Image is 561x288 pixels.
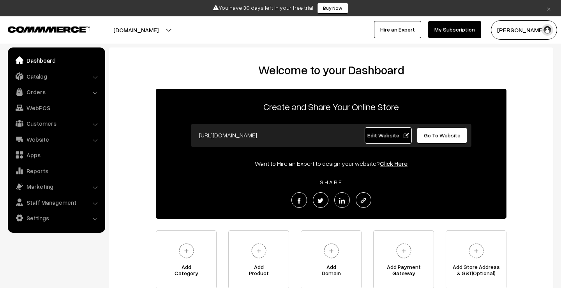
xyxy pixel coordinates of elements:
a: Catalog [10,69,102,83]
span: Add Product [229,264,289,279]
img: plus.svg [321,240,342,262]
span: Go To Website [424,132,460,139]
a: Orders [10,85,102,99]
button: [PERSON_NAME] [491,20,557,40]
span: SHARE [316,179,347,185]
a: Website [10,132,102,146]
img: user [542,24,553,36]
a: My Subscription [428,21,481,38]
div: Want to Hire an Expert to design your website? [156,159,506,168]
span: Add Category [156,264,216,279]
img: plus.svg [393,240,415,262]
img: plus.svg [466,240,487,262]
p: Create and Share Your Online Store [156,100,506,114]
a: Customers [10,116,102,130]
a: Hire an Expert [374,21,421,38]
img: plus.svg [176,240,197,262]
a: Marketing [10,179,102,193]
div: You have 30 days left in your free trial [3,3,558,14]
a: Go To Website [417,127,467,144]
a: Buy Now [317,3,348,14]
a: Reports [10,164,102,178]
span: Add Payment Gateway [374,264,434,279]
a: Edit Website [365,127,412,144]
a: COMMMERCE [8,24,76,33]
a: Apps [10,148,102,162]
img: plus.svg [248,240,270,262]
a: WebPOS [10,101,102,115]
a: Settings [10,211,102,225]
span: Add Domain [301,264,361,279]
a: Dashboard [10,53,102,67]
img: COMMMERCE [8,26,90,32]
a: Staff Management [10,195,102,209]
span: Add Store Address & GST(Optional) [446,264,506,279]
a: × [543,4,554,13]
span: Edit Website [367,132,409,139]
h2: Welcome to your Dashboard [117,63,545,77]
a: Click Here [380,160,408,167]
button: [DOMAIN_NAME] [86,20,186,40]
